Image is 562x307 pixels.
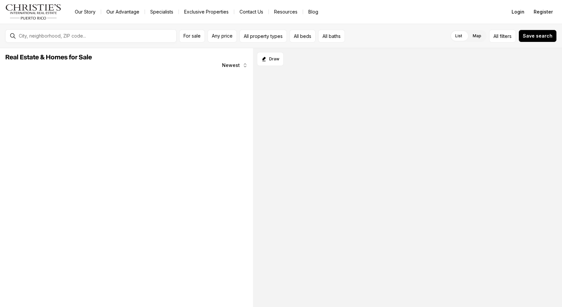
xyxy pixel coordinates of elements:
button: Newest [218,59,252,72]
button: All baths [318,30,345,43]
label: Map [467,30,487,42]
label: List [450,30,467,42]
span: filters [500,33,512,40]
span: Login [512,9,524,15]
a: Our Advantage [101,7,145,16]
span: Save search [523,33,552,39]
span: For sale [183,33,201,39]
button: For sale [179,30,205,43]
button: Login [508,5,528,18]
span: Real Estate & Homes for Sale [5,54,92,61]
a: Exclusive Properties [179,7,234,16]
a: Resources [269,7,303,16]
span: Newest [222,63,240,68]
a: Blog [303,7,323,16]
button: All property types [239,30,287,43]
span: Register [534,9,553,15]
button: Any price [208,30,237,43]
span: All [493,33,498,40]
button: Contact Us [234,7,268,16]
a: Specialists [145,7,179,16]
button: Register [530,5,557,18]
button: Save search [519,30,557,42]
a: Our Story [70,7,101,16]
span: Any price [212,33,233,39]
button: Start drawing [257,52,284,66]
img: logo [5,4,62,20]
button: All beds [290,30,316,43]
button: Allfilters [489,30,516,43]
